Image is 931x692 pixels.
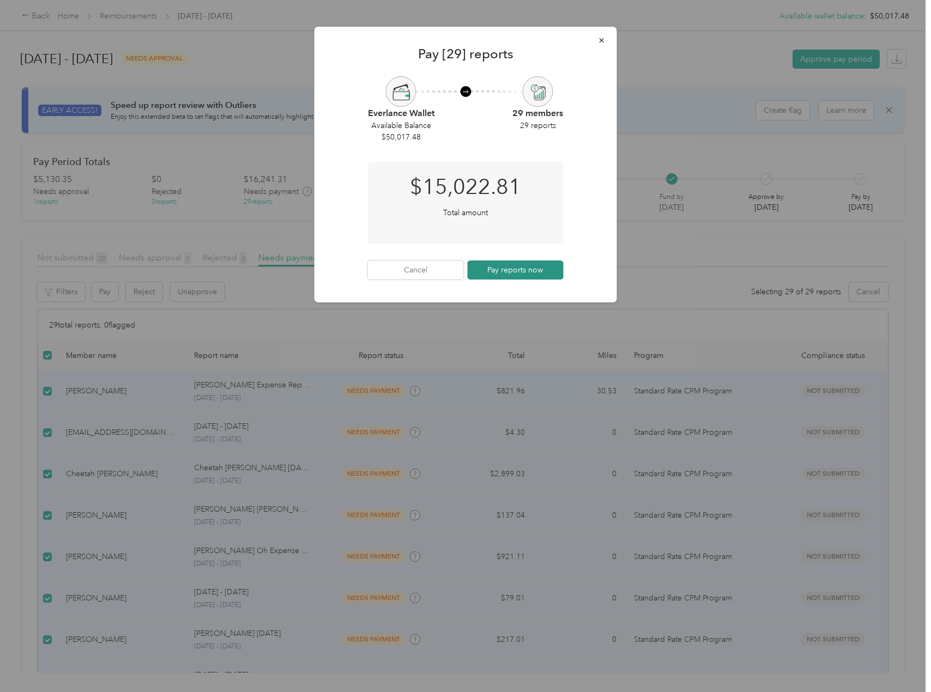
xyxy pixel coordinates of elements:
[870,631,931,692] iframe: Everlance-gr Chat Button Frame
[443,207,488,218] span: Total amount
[410,171,521,203] span: $ 15,022.81
[382,131,421,143] span: $ 50,017.48
[520,120,556,131] span: 29 reports
[371,120,431,131] span: Available Balance
[368,107,434,120] span: Everlance Wallet
[468,260,564,280] button: Pay reports now
[512,107,563,120] span: 29 members
[330,48,602,59] h1: Pay [29] reports
[368,260,464,280] button: Cancel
